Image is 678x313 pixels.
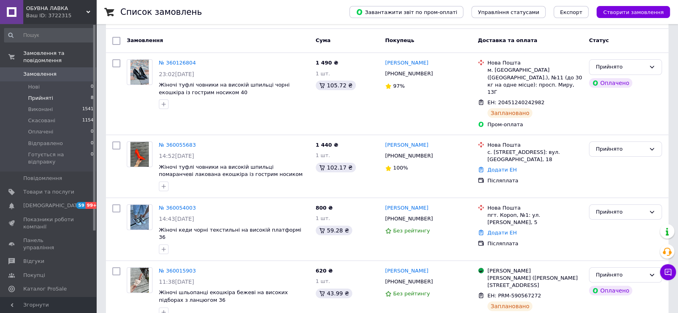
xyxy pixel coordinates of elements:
[4,28,94,42] input: Пошук
[127,267,152,293] a: Фото товару
[487,108,533,118] div: Заплановано
[487,301,533,311] div: Заплановано
[127,141,152,167] a: Фото товару
[316,278,330,284] span: 1 шт.
[28,128,53,135] span: Оплачені
[159,164,302,185] a: Жіночі туфлі човники на високій шпильці помаранчеві лакована екошкіра із гострим носиком 39
[316,205,333,211] span: 800 ₴
[589,78,632,88] div: Оплачено
[316,37,331,43] span: Cума
[26,5,86,12] span: ОБУВНА ЛАВКА
[316,289,352,298] div: 43.99 ₴
[487,59,583,67] div: Нова Пошта
[487,167,517,173] a: Додати ЕН
[356,8,457,16] span: Завантажити звіт по пром-оплаті
[28,83,40,91] span: Нові
[23,71,57,78] span: Замовлення
[130,205,149,230] img: Фото товару
[487,177,583,184] div: Післяплата
[589,286,632,295] div: Оплачено
[560,9,583,15] span: Експорт
[159,60,196,66] a: № 360126804
[554,6,589,18] button: Експорт
[23,258,44,265] span: Відгуки
[82,117,93,124] span: 1154
[385,71,433,77] span: [PHONE_NUMBER]
[596,271,646,279] div: Прийнято
[26,12,96,19] div: Ваш ID: 3722315
[159,289,288,303] a: Жіночі шльопанці екошкіра бежеві на високих підборах з ланцюгом 36
[127,59,152,85] a: Фото товару
[85,202,99,209] span: 99+
[487,293,541,299] span: ЕН: PRM-590567272
[385,279,433,285] span: [PHONE_NUMBER]
[349,6,463,18] button: Завантажити звіт по пром-оплаті
[316,60,338,66] span: 1 490 ₴
[596,63,646,71] div: Прийнято
[23,272,45,279] span: Покупці
[130,268,149,293] img: Фото товару
[76,202,85,209] span: 59
[589,37,609,43] span: Статус
[130,60,149,85] img: Фото товару
[28,95,53,102] span: Прийняті
[393,83,405,89] span: 97%
[385,59,428,67] a: [PERSON_NAME]
[23,237,74,251] span: Панель управління
[159,279,194,285] span: 11:38[DATE]
[316,163,356,172] div: 102.17 ₴
[159,71,194,77] span: 23:02[DATE]
[23,216,74,230] span: Показники роботи компанії
[596,145,646,153] div: Прийнято
[603,9,664,15] span: Створити замовлення
[159,142,196,148] a: № 360055683
[159,82,290,95] a: Жіночі туфлі човники на високій шпильці чорні екошкіра із гострим носиком 40
[487,267,583,275] div: [PERSON_NAME]
[597,6,670,18] button: Створити замовлення
[385,153,433,159] span: [PHONE_NUMBER]
[159,216,194,222] span: 14:43[DATE]
[393,228,430,234] span: Без рейтингу
[487,149,583,163] div: с. [STREET_ADDRESS]: вул. [GEOGRAPHIC_DATA], 18
[385,141,428,149] a: [PERSON_NAME]
[28,151,91,166] span: Готується на відправку
[23,175,62,182] span: Повідомлення
[91,140,93,147] span: 0
[478,9,539,15] span: Управління статусами
[159,268,196,274] a: № 360015903
[385,267,428,275] a: [PERSON_NAME]
[596,208,646,216] div: Прийнято
[487,121,583,128] div: Пром-оплата
[28,140,63,147] span: Відправлено
[385,37,414,43] span: Покупець
[23,285,67,293] span: Каталог ProSale
[316,142,338,148] span: 1 440 ₴
[159,205,196,211] a: № 360054003
[23,50,96,64] span: Замовлення та повідомлення
[589,9,670,15] a: Створити замовлення
[487,230,517,236] a: Додати ЕН
[471,6,546,18] button: Управління статусами
[127,37,163,43] span: Замовлення
[385,216,433,222] span: [PHONE_NUMBER]
[487,99,544,105] span: ЕН: 20451240242982
[487,212,583,226] div: пгт. Короп, №1: ул. [PERSON_NAME], 5
[120,7,202,17] h1: Список замовлень
[316,226,352,235] div: 59.28 ₴
[159,227,301,240] a: Жіночі кеди чорні текстильні на високій платформі 36
[487,141,583,149] div: Нова Пошта
[127,204,152,230] a: Фото товару
[487,240,583,247] div: Післяплата
[316,268,333,274] span: 620 ₴
[91,128,93,135] span: 0
[316,81,356,90] div: 105.72 ₴
[130,142,149,167] img: Фото товару
[478,37,537,43] span: Доставка та оплата
[91,95,93,102] span: 8
[91,83,93,91] span: 0
[91,151,93,166] span: 0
